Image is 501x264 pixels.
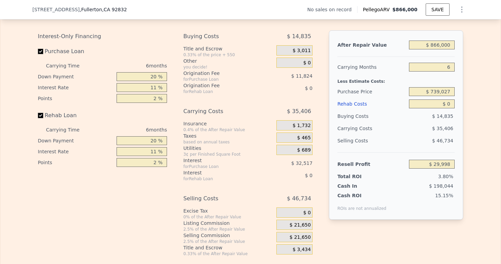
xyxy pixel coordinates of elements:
[287,30,311,43] span: $ 14,835
[38,45,114,58] label: Purchase Loan
[337,192,386,199] div: Cash ROI
[337,135,406,147] div: Selling Costs
[38,135,114,146] div: Down Payment
[455,3,469,16] button: Show Options
[287,105,311,118] span: $ 35,406
[183,139,274,145] div: based on annual taxes
[183,192,259,205] div: Selling Costs
[93,60,167,71] div: 6 months
[183,164,259,169] div: for Purchase Loan
[287,192,311,205] span: $ 46,734
[435,193,453,198] span: 15.15%
[38,82,114,93] div: Interest Rate
[363,6,393,13] span: Pellego ARV
[337,86,406,98] div: Purchase Price
[38,109,114,122] label: Rehab Loan
[305,86,313,91] span: $ 0
[183,89,259,94] div: for Rehab Loan
[183,207,274,214] div: Excise Tax
[183,157,259,164] div: Interest
[183,214,274,220] div: 0% of the After Repair Value
[426,3,450,16] button: SAVE
[432,126,453,131] span: $ 35,406
[38,93,114,104] div: Points
[183,152,274,157] div: 3¢ per Finished Square Foot
[337,98,406,110] div: Rehab Costs
[183,45,274,52] div: Title and Escrow
[183,120,274,127] div: Insurance
[46,124,90,135] div: Carrying Time
[303,60,311,66] span: $ 0
[38,30,167,43] div: Interest-Only Financing
[38,157,114,168] div: Points
[38,146,114,157] div: Interest Rate
[38,113,43,118] input: Rehab Loan
[337,110,406,122] div: Buying Costs
[432,113,453,119] span: $ 14,835
[337,173,380,180] div: Total ROI
[183,251,274,257] div: 0.33% of the After Repair Value
[183,145,274,152] div: Utilities
[337,39,406,51] div: After Repair Value
[337,73,455,86] div: Less Estimate Costs:
[305,173,313,178] span: $ 0
[429,183,453,189] span: $ 198,044
[183,105,259,118] div: Carrying Costs
[292,123,310,129] span: $ 1,732
[297,147,311,153] span: $ 689
[291,73,313,79] span: $ 11,824
[183,127,274,133] div: 0.4% of the After Repair Value
[183,82,259,89] div: Origination Fee
[183,70,259,77] div: Origination Fee
[183,64,274,70] div: you decide!
[38,49,43,54] input: Purchase Loan
[183,176,259,182] div: for Rehab Loan
[32,6,80,13] span: [STREET_ADDRESS]
[183,169,259,176] div: Interest
[183,220,274,227] div: Listing Commission
[292,247,310,253] span: $ 3,434
[183,77,259,82] div: for Purchase Loan
[337,199,386,211] div: ROIs are not annualized
[183,244,274,251] div: Title and Escrow
[290,234,311,240] span: $ 21,650
[337,122,380,135] div: Carrying Costs
[93,124,167,135] div: 6 months
[290,222,311,228] span: $ 21,650
[102,7,127,12] span: , CA 92832
[337,183,380,189] div: Cash In
[432,138,453,143] span: $ 46,734
[183,52,274,58] div: 0.33% of the price + 550
[38,71,114,82] div: Down Payment
[183,239,274,244] div: 2.5% of the After Repair Value
[291,160,313,166] span: $ 32,517
[80,6,127,13] span: , Fullerton
[438,174,453,179] span: 3.80%
[303,210,311,216] span: $ 0
[183,232,274,239] div: Selling Commission
[46,60,90,71] div: Carrying Time
[183,30,259,43] div: Buying Costs
[337,158,406,170] div: Resell Profit
[307,6,357,13] div: No sales on record
[292,48,310,54] span: $ 3,011
[183,133,274,139] div: Taxes
[337,61,406,73] div: Carrying Months
[183,227,274,232] div: 2.5% of the After Repair Value
[297,135,311,141] span: $ 465
[183,58,274,64] div: Other
[392,7,417,12] span: $866,000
